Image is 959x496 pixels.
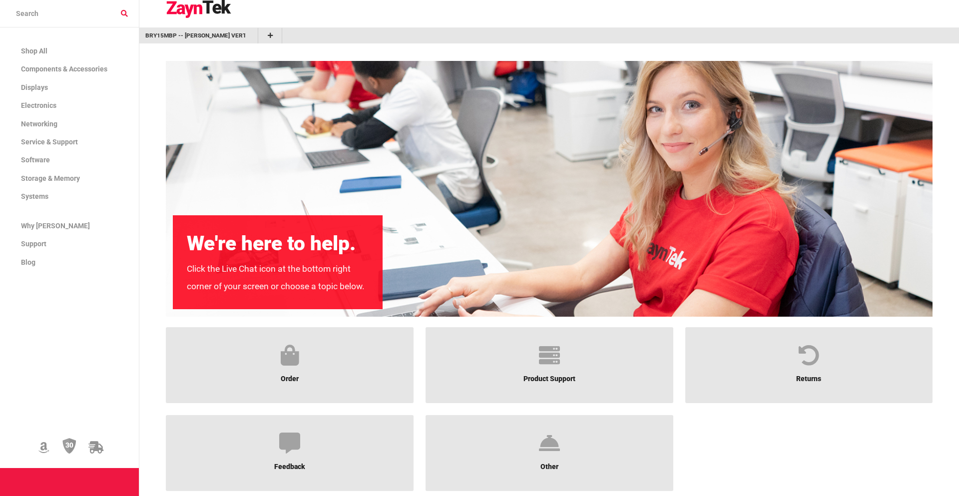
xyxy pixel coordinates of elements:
span: Networking [21,120,57,128]
h4: Feedback [174,455,405,472]
span: Electronics [21,101,56,109]
span: Displays [21,83,48,91]
span: Why [PERSON_NAME] [21,222,90,230]
span: Systems [21,192,48,200]
h4: Product Support [434,367,665,384]
p: Click the Live Chat icon at the bottom right corner of your screen or choose a topic below. [187,260,369,295]
h4: Order [174,367,405,384]
img: images%2Fcms-images%2F777.jpg.png [166,61,933,317]
span: Storage & Memory [21,174,80,182]
span: Components & Accessories [21,65,107,73]
a: Remove Bookmark [245,31,252,40]
h2: We're here to help. [187,232,369,255]
span: Shop All [21,47,47,55]
img: 30 Day Return Policy [62,438,76,455]
a: go to /product/bry15mbp-brydge-vertical-dock-docking-station-notebook-stand-2-x-thunderbolt-for-a... [145,31,245,40]
span: Blog [21,258,35,266]
span: Service & Support [21,138,78,146]
h4: Returns [693,367,924,384]
h4: Other [434,455,665,472]
span: Support [21,240,46,248]
span: Software [21,156,50,164]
